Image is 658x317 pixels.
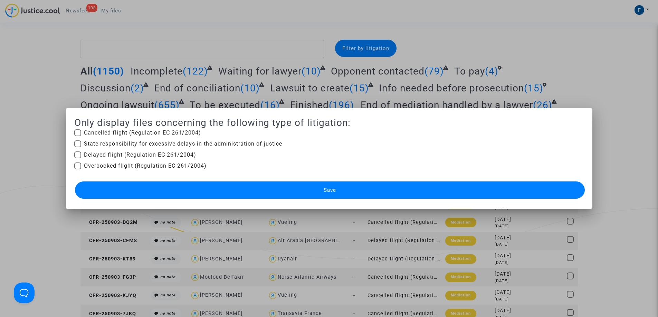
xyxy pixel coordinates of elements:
[75,181,585,199] button: Save
[84,140,282,148] span: State responsibility for excessive delays in the administration of justice
[84,151,196,159] span: Delayed flight (Regulation EC 261/2004)
[74,117,584,129] h2: Only display files concerning the following type of litigation:
[14,283,35,303] iframe: Help Scout Beacon - Open
[84,162,207,170] span: Overbooked flight (Regulation EC 261/2004)
[324,187,336,193] span: Save
[84,129,201,137] span: Cancelled flight (Regulation EC 261/2004)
